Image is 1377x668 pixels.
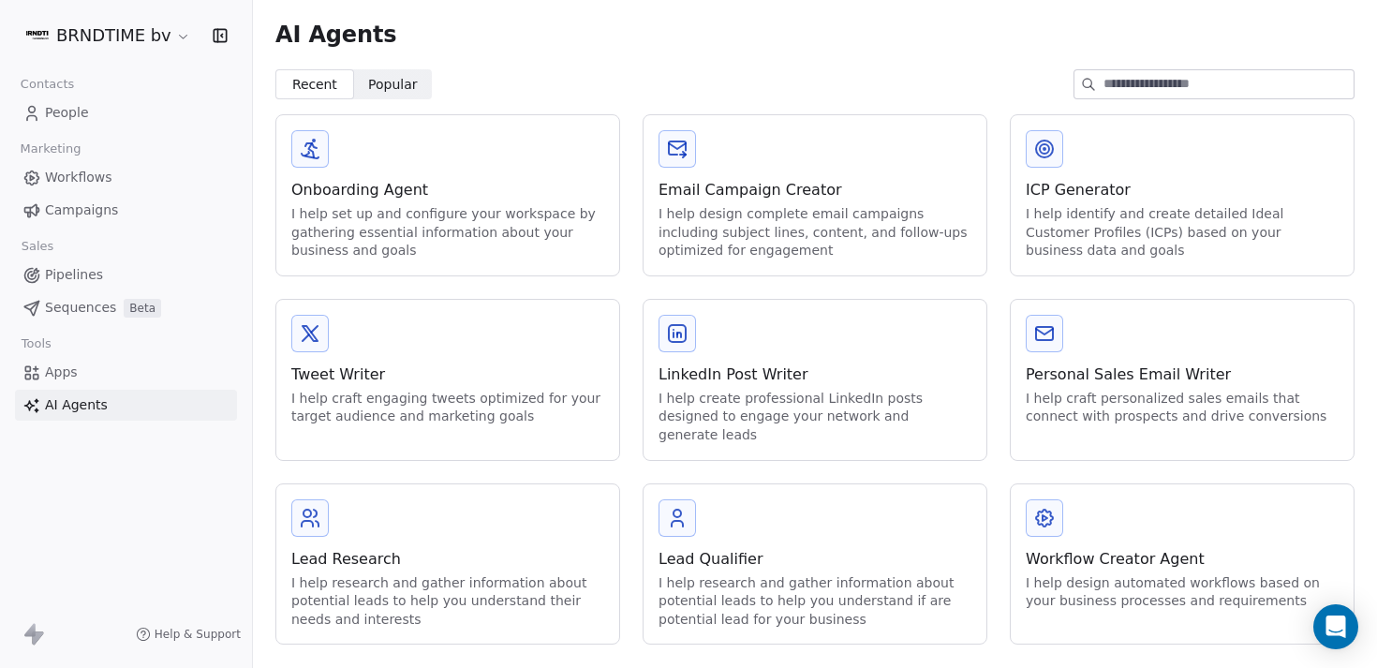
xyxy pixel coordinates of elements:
span: AI Agents [275,21,396,49]
a: Campaigns [15,195,237,226]
div: Onboarding Agent [291,179,604,201]
span: Pipelines [45,265,103,285]
div: I help identify and create detailed Ideal Customer Profiles (ICPs) based on your business data an... [1026,205,1339,260]
span: People [45,103,89,123]
span: Sales [13,232,62,260]
a: Apps [15,357,237,388]
a: Pipelines [15,260,237,290]
span: Contacts [12,70,82,98]
div: I help design automated workflows based on your business processes and requirements [1026,574,1339,611]
div: Workflow Creator Agent [1026,548,1339,571]
span: Campaigns [45,200,118,220]
img: Kopie%20van%20LOGO%20BRNDTIME%20WIT%20PNG%20(1).png [26,24,49,47]
span: Tools [13,330,59,358]
div: Lead Research [291,548,604,571]
div: Open Intercom Messenger [1313,604,1358,649]
span: Workflows [45,168,112,187]
span: AI Agents [45,395,108,415]
div: I help create professional LinkedIn posts designed to engage your network and generate leads [659,390,971,445]
span: Apps [45,363,78,382]
button: BRNDTIME bv [22,20,195,52]
span: BRNDTIME bv [56,23,171,48]
div: I help research and gather information about potential leads to help you understand their needs a... [291,574,604,630]
div: I help set up and configure your workspace by gathering essential information about your business... [291,205,604,260]
a: People [15,97,237,128]
div: I help craft engaging tweets optimized for your target audience and marketing goals [291,390,604,426]
div: Tweet Writer [291,364,604,386]
a: Help & Support [136,627,241,642]
a: SequencesBeta [15,292,237,323]
span: Beta [124,299,161,318]
div: I help design complete email campaigns including subject lines, content, and follow-ups optimized... [659,205,971,260]
span: Sequences [45,298,116,318]
a: AI Agents [15,390,237,421]
span: Help & Support [155,627,241,642]
div: Lead Qualifier [659,548,971,571]
a: Workflows [15,162,237,193]
span: Marketing [12,135,89,163]
div: I help craft personalized sales emails that connect with prospects and drive conversions [1026,390,1339,426]
div: I help research and gather information about potential leads to help you understand if are potent... [659,574,971,630]
div: LinkedIn Post Writer [659,364,971,386]
div: ICP Generator [1026,179,1339,201]
div: Personal Sales Email Writer [1026,364,1339,386]
span: Popular [368,75,418,95]
div: Email Campaign Creator [659,179,971,201]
